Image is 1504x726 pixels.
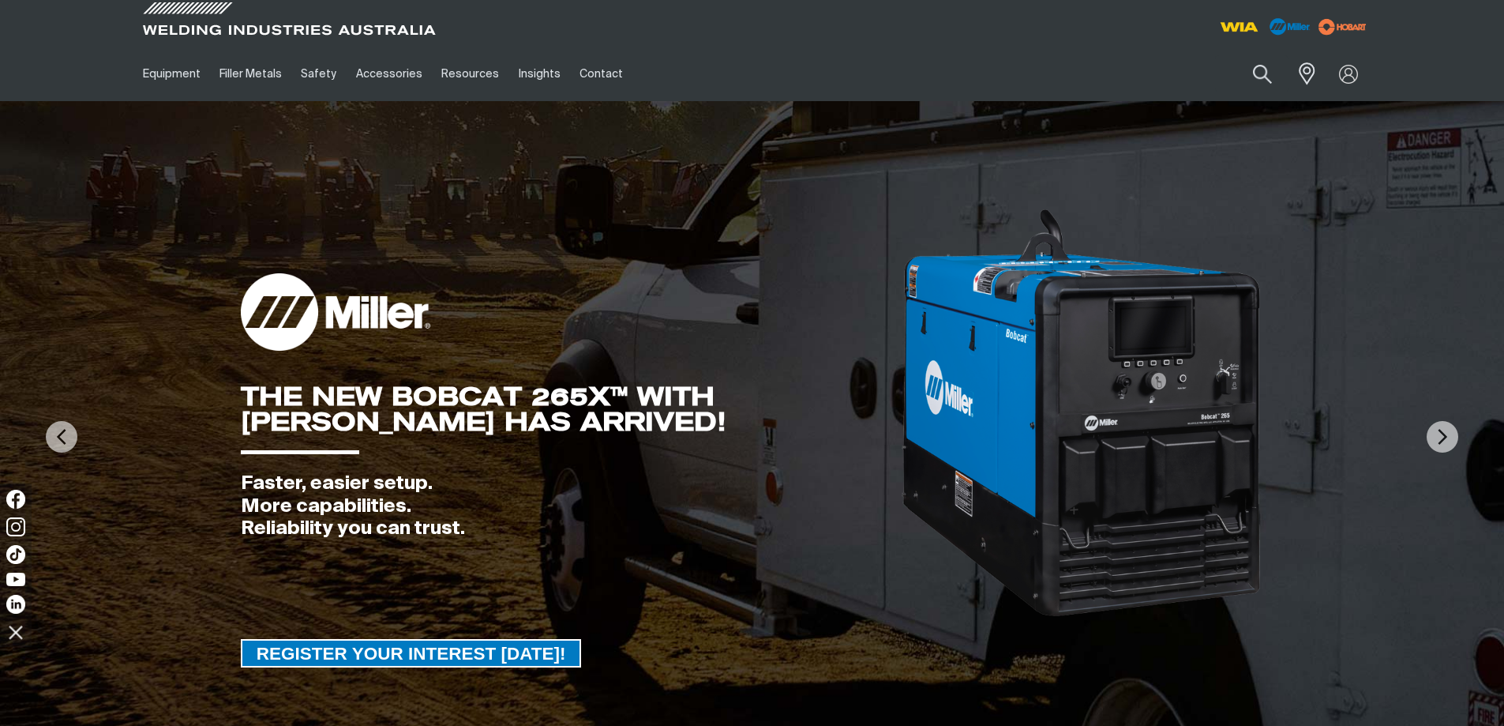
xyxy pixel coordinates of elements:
img: YouTube [6,573,25,586]
a: Filler Metals [210,47,291,101]
img: LinkedIn [6,595,25,614]
img: Facebook [6,490,25,509]
a: REGISTER YOUR INTEREST TODAY! [241,639,582,668]
a: Insights [508,47,569,101]
span: REGISTER YOUR INTEREST [DATE]! [242,639,580,668]
div: THE NEW BOBCAT 265X™ WITH [PERSON_NAME] HAS ARRIVED! [241,384,900,434]
img: PrevArrow [46,421,77,453]
img: hide socials [2,619,29,645]
a: Contact [570,47,632,101]
input: Product name or item number... [1215,55,1288,92]
img: miller [1314,15,1371,39]
nav: Main [133,47,1062,101]
a: Resources [432,47,508,101]
img: Instagram [6,517,25,536]
img: NextArrow [1427,421,1458,453]
img: TikTok [6,545,25,564]
a: Equipment [133,47,210,101]
a: Safety [291,47,346,101]
a: Accessories [347,47,432,101]
div: Faster, easier setup. More capabilities. Reliability you can trust. [241,472,900,540]
button: Search products [1236,55,1289,92]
